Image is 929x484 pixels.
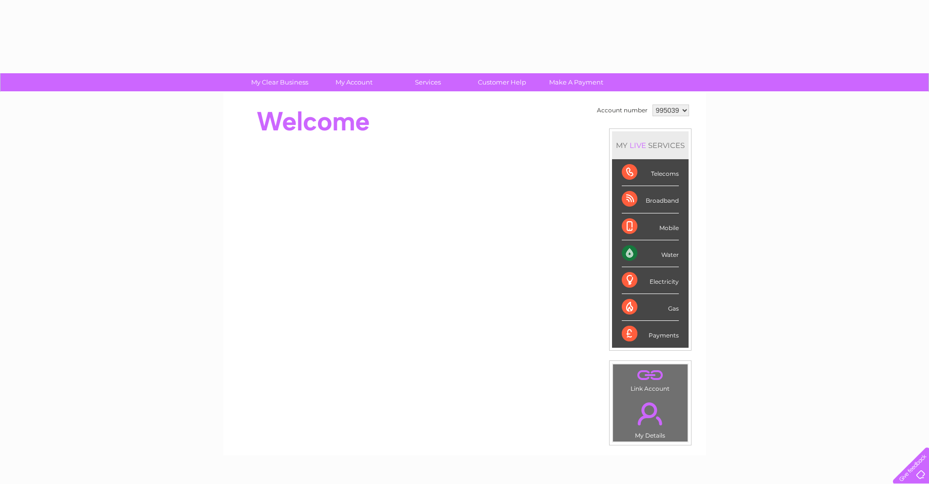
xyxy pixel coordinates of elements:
a: Services [388,73,468,91]
div: Water [622,240,679,267]
td: My Details [613,394,688,442]
a: . [615,397,685,431]
div: LIVE [628,141,648,150]
a: My Clear Business [239,73,320,91]
div: Payments [622,321,679,347]
a: . [615,367,685,384]
a: Customer Help [462,73,542,91]
div: Electricity [622,267,679,294]
div: MY SERVICES [612,131,689,159]
td: Account number [594,102,650,119]
div: Telecoms [622,159,679,186]
td: Link Account [613,364,688,395]
a: My Account [314,73,394,91]
div: Mobile [622,213,679,240]
a: Make A Payment [536,73,616,91]
div: Broadband [622,186,679,213]
div: Gas [622,294,679,321]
